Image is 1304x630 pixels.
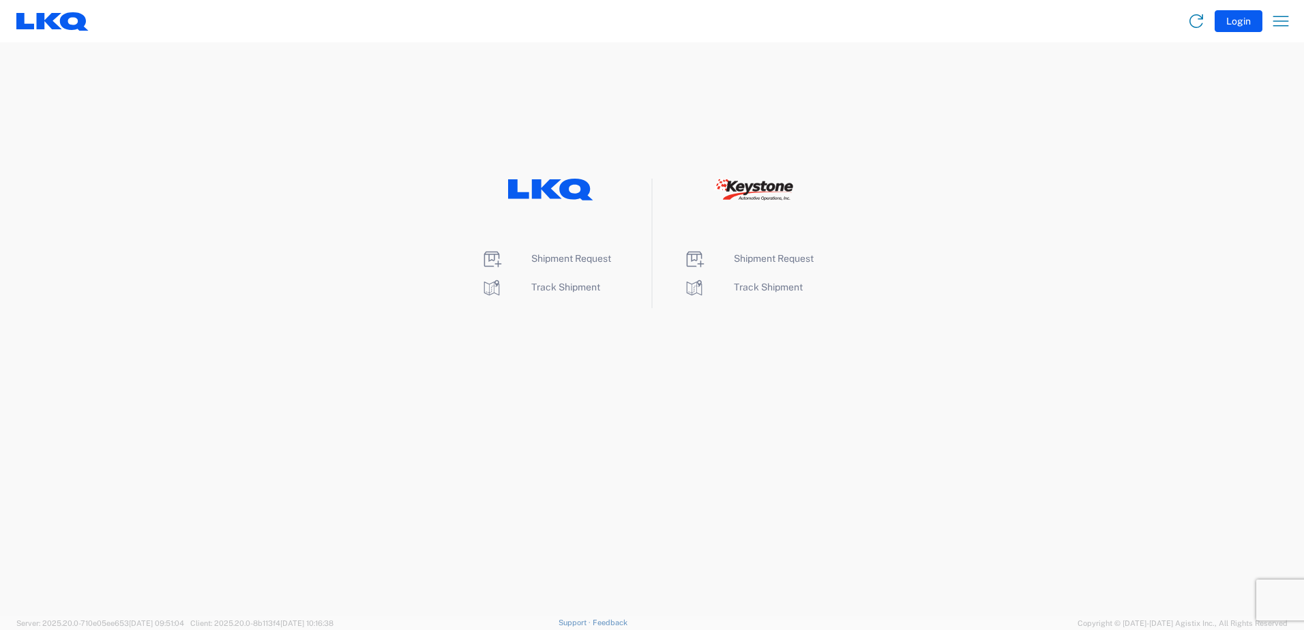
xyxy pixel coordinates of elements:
span: [DATE] 10:16:38 [280,619,334,627]
button: Login [1215,10,1262,32]
a: Support [559,618,593,627]
span: [DATE] 09:51:04 [129,619,184,627]
span: Server: 2025.20.0-710e05ee653 [16,619,184,627]
span: Track Shipment [734,282,803,292]
a: Track Shipment [481,282,600,292]
span: Client: 2025.20.0-8b113f4 [190,619,334,627]
a: Track Shipment [683,282,803,292]
a: Feedback [593,618,627,627]
span: Copyright © [DATE]-[DATE] Agistix Inc., All Rights Reserved [1078,617,1288,629]
span: Shipment Request [531,253,611,264]
a: Shipment Request [683,253,814,264]
span: Shipment Request [734,253,814,264]
a: Shipment Request [481,253,611,264]
span: Track Shipment [531,282,600,292]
